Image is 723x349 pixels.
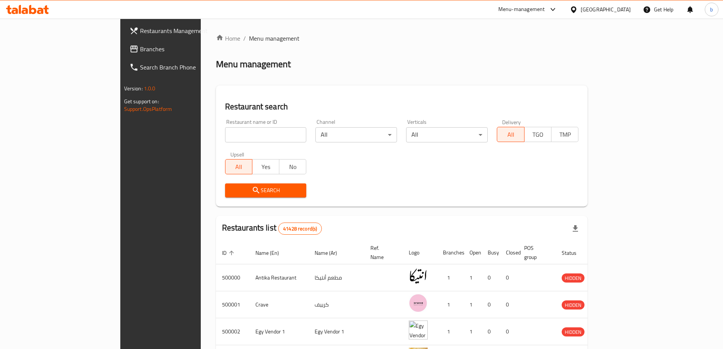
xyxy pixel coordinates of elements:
span: Restaurants Management [140,26,235,35]
td: Egy Vendor 1 [309,318,364,345]
a: Branches [123,40,241,58]
th: Open [463,241,482,264]
div: Export file [566,220,584,238]
div: Total records count [278,223,322,235]
span: Branches [140,44,235,54]
img: Crave [409,294,428,313]
input: Search for restaurant name or ID.. [225,127,307,142]
div: All [406,127,488,142]
span: Status [562,248,586,257]
a: Support.OpsPlatform [124,104,172,114]
td: 1 [437,264,463,291]
button: No [279,159,306,174]
span: 41428 record(s) [279,225,321,232]
div: [GEOGRAPHIC_DATA] [581,5,631,14]
td: 0 [482,291,500,318]
label: Upsell [230,152,244,157]
td: Crave [249,291,309,318]
button: TMP [551,127,578,142]
td: 0 [482,264,500,291]
button: Yes [252,159,279,174]
img: Egy Vendor 1 [409,321,428,340]
button: Search [225,183,307,197]
span: Name (En) [255,248,289,257]
h2: Restaurants list [222,222,322,235]
span: HIDDEN [562,328,584,336]
span: Ref. Name [370,243,394,262]
th: Logo [403,241,437,264]
span: TMP [554,129,575,140]
td: 0 [500,291,518,318]
div: Menu-management [498,5,545,14]
img: Antika Restaurant [409,267,428,286]
button: TGO [524,127,551,142]
span: ID [222,248,236,257]
h2: Restaurant search [225,101,579,112]
a: Search Branch Phone [123,58,241,76]
td: Antika Restaurant [249,264,309,291]
td: 1 [463,318,482,345]
a: Restaurants Management [123,22,241,40]
span: b [710,5,713,14]
button: All [225,159,252,174]
span: Search Branch Phone [140,63,235,72]
span: Menu management [249,34,299,43]
td: 1 [463,264,482,291]
span: POS group [524,243,547,262]
td: 1 [463,291,482,318]
span: Get support on: [124,96,159,106]
div: HIDDEN [562,273,584,283]
span: All [500,129,521,140]
div: HIDDEN [562,300,584,310]
span: Version: [124,84,143,93]
span: HIDDEN [562,274,584,283]
div: All [315,127,397,142]
th: Branches [437,241,463,264]
button: All [497,127,524,142]
span: 1.0.0 [144,84,156,93]
div: HIDDEN [562,327,584,336]
span: Name (Ar) [315,248,347,257]
h2: Menu management [216,58,291,70]
td: كرييف [309,291,364,318]
td: مطعم أنتيكا [309,264,364,291]
span: TGO [528,129,548,140]
span: Yes [255,161,276,172]
span: No [282,161,303,172]
th: Busy [482,241,500,264]
nav: breadcrumb [216,34,588,43]
td: 0 [500,318,518,345]
td: Egy Vendor 1 [249,318,309,345]
td: 0 [500,264,518,291]
td: 1 [437,318,463,345]
td: 1 [437,291,463,318]
li: / [243,34,246,43]
td: 0 [482,318,500,345]
th: Closed [500,241,518,264]
label: Delivery [502,119,521,125]
span: Search [231,186,301,195]
span: All [228,161,249,172]
span: HIDDEN [562,301,584,310]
